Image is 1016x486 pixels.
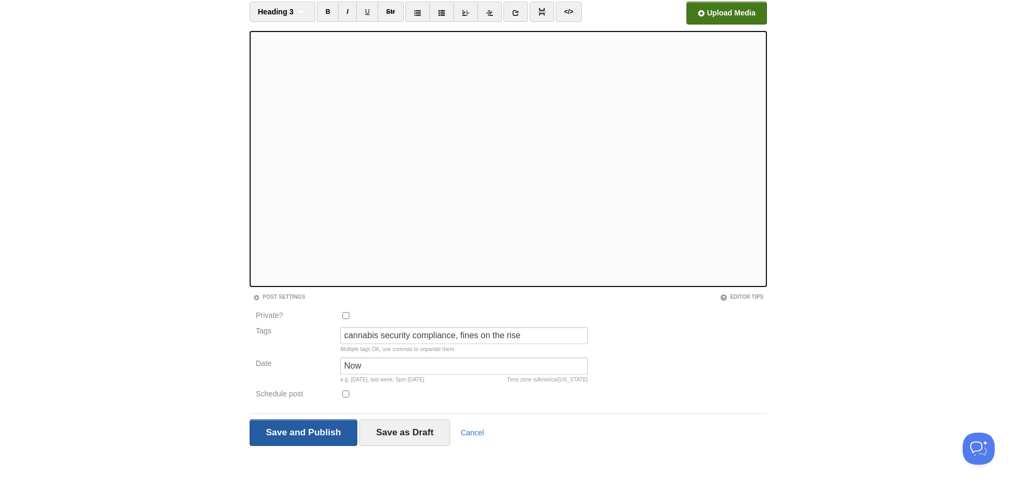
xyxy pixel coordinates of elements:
a: Cancel [461,428,484,437]
span: America/[US_STATE] [537,377,588,383]
label: Date [256,360,334,370]
label: Schedule post [256,390,334,400]
label: Private? [256,312,334,322]
input: Save as Draft [359,419,450,446]
img: pagebreak-icon.png [538,8,546,15]
span: Heading 3 [258,7,294,16]
del: Str [386,8,395,15]
label: Tags [253,327,338,334]
a: Str [378,2,404,22]
a: B [317,2,339,22]
div: e.g. [DATE], last week, 5pm [DATE] [340,377,588,383]
div: Multiple tags OK, use commas to separate them. [340,347,588,352]
a: </> [556,2,582,22]
div: Time zone is [507,377,588,383]
a: Editor Tips [720,294,764,300]
iframe: Help Scout Beacon - Open [963,433,995,465]
input: Save and Publish [250,419,358,446]
a: Post Settings [253,294,306,300]
a: I [338,2,357,22]
a: U [356,2,378,22]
